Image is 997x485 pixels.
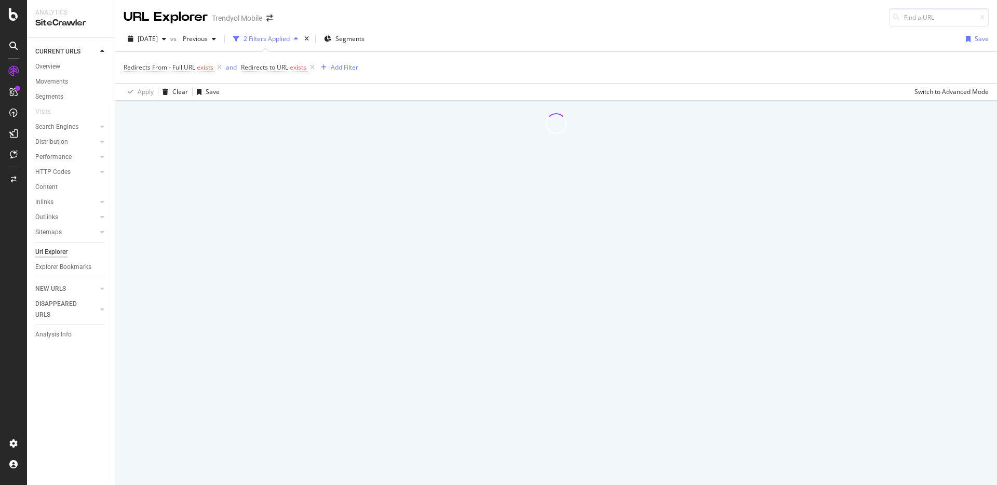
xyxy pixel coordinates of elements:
span: Previous [179,34,208,43]
button: Apply [124,84,154,100]
button: Segments [320,31,369,47]
div: SiteCrawler [35,17,106,29]
div: URL Explorer [124,8,208,26]
a: CURRENT URLS [35,46,97,57]
button: Previous [179,31,220,47]
a: Sitemaps [35,227,97,238]
div: Analysis Info [35,329,72,340]
button: and [226,62,237,72]
div: 2 Filters Applied [244,34,290,43]
button: 2 Filters Applied [229,31,302,47]
span: Redirects From - Full URL [124,63,195,72]
div: Search Engines [35,122,78,132]
div: Content [35,182,58,193]
div: arrow-right-arrow-left [266,15,273,22]
div: Apply [138,87,154,96]
div: Clear [172,87,188,96]
div: Trendyol Mobile [212,13,262,23]
div: Sitemaps [35,227,62,238]
button: Save [962,31,989,47]
div: Explorer Bookmarks [35,262,91,273]
button: Save [193,84,220,100]
div: HTTP Codes [35,167,71,178]
span: exists [197,63,213,72]
div: Add Filter [331,63,358,72]
input: Find a URL [889,8,989,26]
div: Analytics [35,8,106,17]
span: 2025 Aug. 31st [138,34,158,43]
div: Outlinks [35,212,58,223]
div: Movements [35,76,68,87]
div: DISAPPEARED URLS [35,299,88,320]
a: Content [35,182,107,193]
a: Distribution [35,137,97,147]
span: Segments [335,34,365,43]
a: Overview [35,61,107,72]
div: times [302,34,311,44]
div: Save [206,87,220,96]
span: Redirects to URL [241,63,288,72]
a: Segments [35,91,107,102]
button: Switch to Advanced Mode [910,84,989,100]
a: HTTP Codes [35,167,97,178]
a: Performance [35,152,97,163]
a: Movements [35,76,107,87]
span: exists [290,63,306,72]
div: NEW URLS [35,284,66,294]
a: Search Engines [35,122,97,132]
span: vs [170,34,179,43]
div: Url Explorer [35,247,68,258]
button: Clear [158,84,188,100]
div: Overview [35,61,60,72]
div: Switch to Advanced Mode [914,87,989,96]
a: Explorer Bookmarks [35,262,107,273]
a: DISAPPEARED URLS [35,299,97,320]
div: and [226,63,237,72]
a: Analysis Info [35,329,107,340]
a: NEW URLS [35,284,97,294]
div: CURRENT URLS [35,46,80,57]
a: Visits [35,106,61,117]
div: Performance [35,152,72,163]
div: Save [975,34,989,43]
a: Inlinks [35,197,97,208]
div: Segments [35,91,63,102]
button: [DATE] [124,31,170,47]
div: Visits [35,106,51,117]
a: Outlinks [35,212,97,223]
div: Inlinks [35,197,53,208]
button: Add Filter [317,61,358,74]
div: Distribution [35,137,68,147]
a: Url Explorer [35,247,107,258]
